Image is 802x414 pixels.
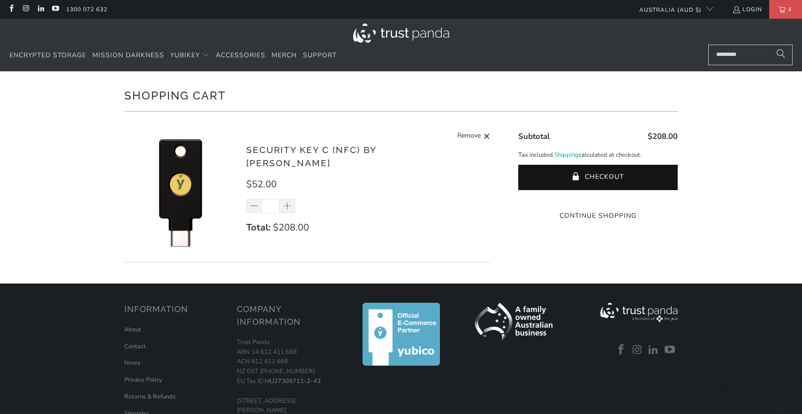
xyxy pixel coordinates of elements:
span: $52.00 [246,178,277,191]
span: Support [303,51,337,60]
a: Trust Panda Australia on YouTube [663,344,677,356]
a: Continue Shopping [518,211,678,221]
a: Security Key C (NFC) by [PERSON_NAME] [246,145,376,169]
button: Checkout [518,165,678,190]
iframe: Button to launch messaging window [764,376,794,406]
a: Trust Panda Australia on Instagram [630,344,644,356]
a: Login [732,4,762,15]
span: $208.00 [648,131,678,142]
iframe: Close message [704,354,723,373]
img: Security Key C (NFC) by Yubico [124,135,237,248]
span: Accessories [216,51,265,60]
a: Trust Panda Australia on Facebook [7,6,15,13]
a: Trust Panda Australia on LinkedIn [647,344,661,356]
input: Search... [708,45,793,65]
span: Remove [457,130,481,142]
a: Shipping [554,150,579,160]
a: Accessories [216,45,265,67]
h1: Shopping Cart [124,85,678,104]
a: Trust Panda Australia on Instagram [22,6,30,13]
summary: YubiKey [170,45,210,67]
a: Trust Panda Australia on Facebook [614,344,628,356]
span: $208.00 [273,221,309,234]
a: Mission Darkness [92,45,164,67]
a: Remove [457,130,490,142]
span: Encrypted Storage [9,51,86,60]
button: Search [769,45,793,65]
a: Contact [124,342,146,351]
a: About [124,325,141,334]
a: Support [303,45,337,67]
p: Tax included. calculated at checkout. [518,150,678,160]
span: Mission Darkness [92,51,164,60]
span: Subtotal [518,131,550,142]
span: Merch [272,51,297,60]
a: Returns & Refunds [124,392,175,401]
a: Encrypted Storage [9,45,86,67]
nav: Translation missing: en.navigation.header.main_nav [9,45,337,67]
a: HU27309711-2-43 [265,377,321,385]
a: News [124,359,140,367]
a: Privacy Policy [124,376,162,384]
a: 1300 072 632 [66,4,107,15]
a: Trust Panda Australia on LinkedIn [37,6,45,13]
span: YubiKey [170,51,200,60]
a: Merch [272,45,297,67]
a: Trust Panda Australia on YouTube [51,6,59,13]
strong: Total: [246,221,271,234]
img: Trust Panda Australia [353,23,449,43]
